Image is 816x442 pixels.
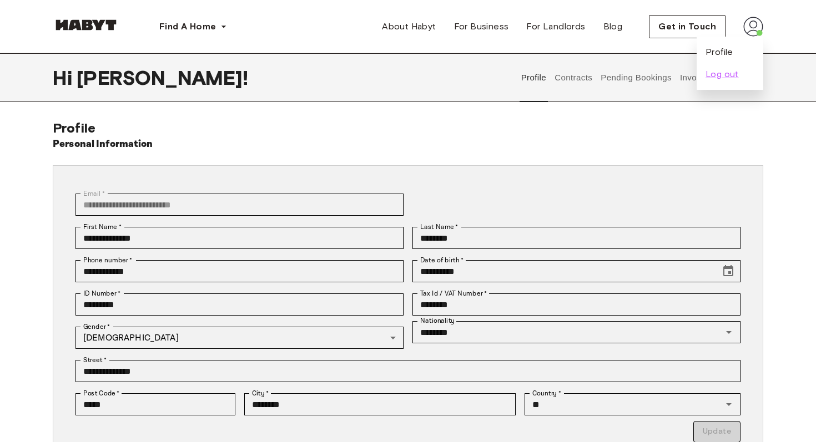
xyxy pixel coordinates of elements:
span: For Business [454,20,509,33]
button: Contracts [553,53,594,102]
span: Hi [53,66,77,89]
a: About Habyt [373,16,445,38]
label: Date of birth [420,255,464,265]
span: Get in Touch [658,20,716,33]
span: Blog [603,20,623,33]
span: About Habyt [382,20,436,33]
label: Phone number [83,255,133,265]
div: You can't change your email address at the moment. Please reach out to customer support in case y... [75,194,404,216]
button: Open [721,397,737,412]
label: City [252,388,269,398]
a: For Business [445,16,518,38]
button: Choose date, selected date is Nov 26, 2001 [717,260,739,282]
label: Nationality [420,316,455,326]
img: avatar [743,17,763,37]
button: Find A Home [150,16,236,38]
div: [DEMOGRAPHIC_DATA] [75,327,404,349]
label: Tax Id / VAT Number [420,288,487,298]
button: Log out [706,68,739,81]
span: Find A Home [159,20,216,33]
span: [PERSON_NAME] ! [77,66,248,89]
a: Profile [706,45,733,59]
div: user profile tabs [517,53,763,102]
button: Profile [520,53,548,102]
label: First Name [83,222,122,232]
label: Email [83,189,105,199]
img: Habyt [53,19,119,31]
span: For Landlords [526,20,585,33]
label: ID Number [83,288,120,298]
span: Profile [53,120,95,136]
button: Open [721,324,737,340]
label: Gender [83,322,110,332]
a: Blog [595,16,632,38]
h6: Personal Information [53,136,153,152]
button: Get in Touch [649,15,726,38]
label: Last Name [420,222,459,232]
button: Pending Bookings [600,53,673,102]
button: Invoices [678,53,721,102]
label: Post Code [83,388,120,398]
label: Country [532,388,561,398]
a: For Landlords [517,16,594,38]
label: Street [83,355,107,365]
